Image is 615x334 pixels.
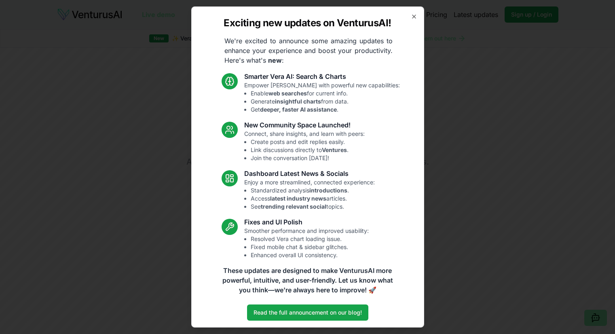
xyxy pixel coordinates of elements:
[244,227,369,259] p: Smoother performance and improved usability:
[224,17,391,30] h2: Exciting new updates on VenturusAI!
[275,98,321,105] strong: insightful charts
[251,138,365,146] li: Create posts and edit replies easily.
[244,169,375,178] h3: Dashboard Latest News & Socials
[251,235,369,243] li: Resolved Vera chart loading issue.
[251,89,400,97] li: Enable for current info.
[251,243,369,251] li: Fixed mobile chat & sidebar glitches.
[251,186,375,194] li: Standardized analysis .
[251,97,400,106] li: Generate from data.
[251,106,400,114] li: Get .
[244,217,369,227] h3: Fixes and UI Polish
[247,304,368,321] a: Read the full announcement on our blog!
[309,187,347,194] strong: introductions
[244,81,400,114] p: Empower [PERSON_NAME] with powerful new capabilities:
[322,146,347,153] strong: Ventures
[244,178,375,211] p: Enjoy a more streamlined, connected experience:
[251,194,375,203] li: Access articles.
[218,36,399,65] p: We're excited to announce some amazing updates to enhance your experience and boost your producti...
[251,251,369,259] li: Enhanced overall UI consistency.
[244,72,400,81] h3: Smarter Vera AI: Search & Charts
[268,56,282,64] strong: new
[261,203,326,210] strong: trending relevant social
[270,195,326,202] strong: latest industry news
[217,266,398,295] p: These updates are designed to make VenturusAI more powerful, intuitive, and user-friendly. Let us...
[251,146,365,154] li: Link discussions directly to .
[251,154,365,162] li: Join the conversation [DATE]!
[251,203,375,211] li: See topics.
[244,130,365,162] p: Connect, share insights, and learn with peers:
[260,106,337,113] strong: deeper, faster AI assistance
[268,90,307,97] strong: web searches
[244,120,365,130] h3: New Community Space Launched!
